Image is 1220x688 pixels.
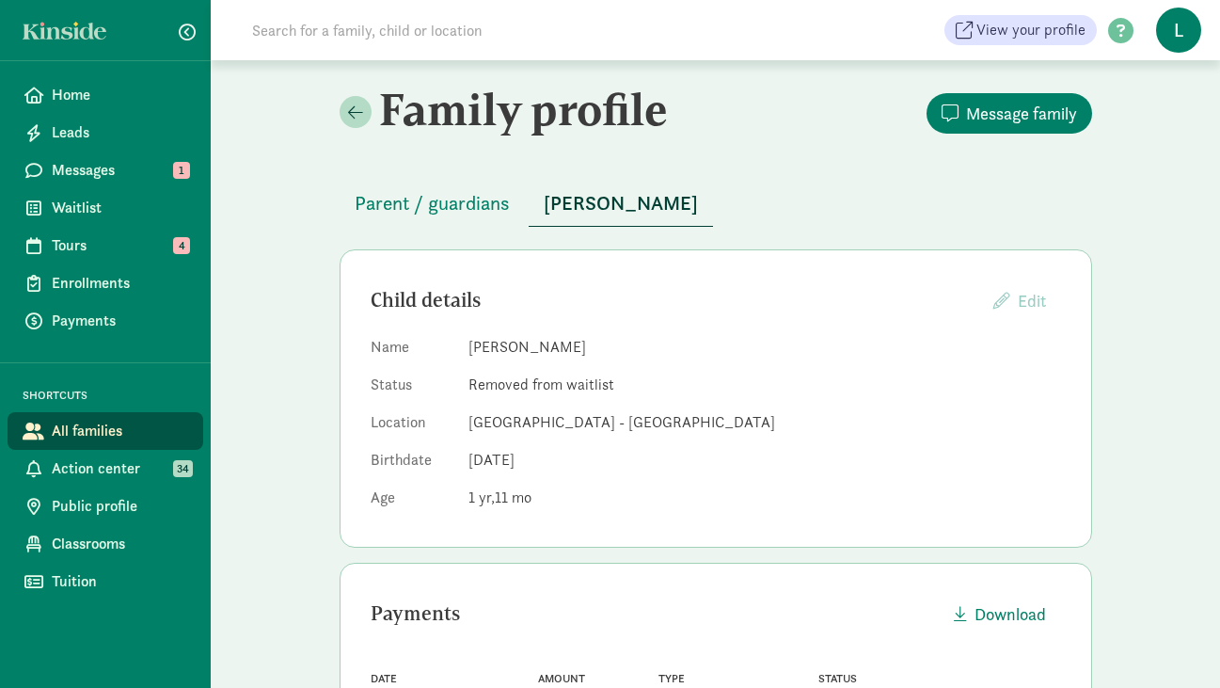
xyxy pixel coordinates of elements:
[52,495,188,518] span: Public profile
[52,457,188,480] span: Action center
[468,411,1061,434] dd: [GEOGRAPHIC_DATA] - [GEOGRAPHIC_DATA]
[340,181,525,226] button: Parent / guardians
[939,594,1061,634] button: Download
[173,460,193,477] span: 34
[978,280,1061,321] button: Edit
[173,162,190,179] span: 1
[241,11,768,49] input: Search for a family, child or location
[371,411,453,441] dt: Location
[355,188,510,218] span: Parent / guardians
[52,310,188,332] span: Payments
[8,488,203,525] a: Public profile
[371,285,978,315] div: Child details
[8,450,203,488] a: Action center 34
[8,227,203,264] a: Tours 4
[371,487,453,517] dt: Age
[468,450,515,470] span: [DATE]
[52,420,188,442] span: All families
[976,19,1085,41] span: View your profile
[8,525,203,563] a: Classrooms
[974,601,1046,627] span: Download
[52,121,188,144] span: Leads
[8,264,203,302] a: Enrollments
[529,193,713,215] a: [PERSON_NAME]
[8,302,203,340] a: Payments
[1156,8,1201,53] span: L
[52,234,188,257] span: Tours
[340,193,525,215] a: Parent / guardians
[8,189,203,227] a: Waitlist
[52,533,188,555] span: Classrooms
[52,272,188,295] span: Enrollments
[8,114,203,152] a: Leads
[371,374,453,404] dt: Status
[966,101,1077,126] span: Message family
[1126,598,1220,688] iframe: Chat Widget
[468,488,495,507] span: 1
[371,336,453,366] dt: Name
[371,599,939,629] div: Payments
[529,181,713,227] button: [PERSON_NAME]
[1018,290,1046,312] span: Edit
[371,449,453,479] dt: Birthdate
[818,672,857,685] span: Status
[468,336,1061,359] dd: [PERSON_NAME]
[52,570,188,593] span: Tuition
[8,563,203,600] a: Tuition
[468,374,1061,396] dd: Removed from waitlist
[173,237,190,254] span: 4
[52,84,188,106] span: Home
[8,412,203,450] a: All families
[371,672,397,685] span: Date
[927,93,1092,134] button: Message family
[52,197,188,219] span: Waitlist
[538,672,585,685] span: Amount
[495,488,531,507] span: 11
[544,188,698,218] span: [PERSON_NAME]
[944,15,1097,45] a: View your profile
[8,152,203,189] a: Messages 1
[52,159,188,182] span: Messages
[8,76,203,114] a: Home
[658,672,685,685] span: Type
[340,83,712,136] h2: Family profile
